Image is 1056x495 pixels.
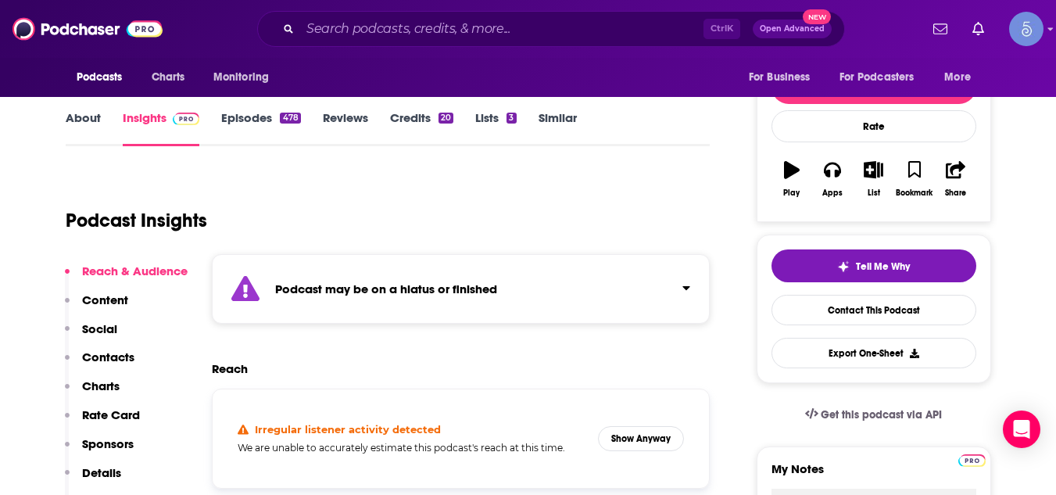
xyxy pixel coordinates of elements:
[65,465,121,494] button: Details
[793,396,955,434] a: Get this podcast via API
[65,321,117,350] button: Social
[65,264,188,292] button: Reach & Audience
[771,151,812,207] button: Play
[868,188,880,198] div: List
[821,408,942,421] span: Get this podcast via API
[1009,12,1043,46] span: Logged in as Spiral5-G1
[82,321,117,336] p: Social
[66,63,143,92] button: open menu
[257,11,845,47] div: Search podcasts, credits, & more...
[280,113,300,124] div: 478
[945,188,966,198] div: Share
[927,16,954,42] a: Show notifications dropdown
[82,465,121,480] p: Details
[390,110,453,146] a: Credits20
[65,407,140,436] button: Rate Card
[275,282,497,296] strong: Podcast may be on a hiatus or finished
[933,63,990,92] button: open menu
[213,66,269,88] span: Monitoring
[82,407,140,422] p: Rate Card
[1003,411,1040,448] div: Open Intercom Messenger
[958,454,986,467] img: Podchaser Pro
[783,188,800,198] div: Play
[771,295,976,325] a: Contact This Podcast
[82,350,134,364] p: Contacts
[65,378,120,407] button: Charts
[141,63,195,92] a: Charts
[82,378,120,393] p: Charts
[212,361,248,376] h2: Reach
[598,426,684,451] button: Show Anyway
[66,110,101,146] a: About
[173,113,200,125] img: Podchaser Pro
[812,151,853,207] button: Apps
[738,63,830,92] button: open menu
[703,19,740,39] span: Ctrl K
[65,292,128,321] button: Content
[896,188,933,198] div: Bookmark
[856,260,910,273] span: Tell Me Why
[822,188,843,198] div: Apps
[944,66,971,88] span: More
[839,66,915,88] span: For Podcasters
[66,209,207,232] h1: Podcast Insights
[77,66,123,88] span: Podcasts
[771,110,976,142] div: Rate
[221,110,300,146] a: Episodes478
[837,260,850,273] img: tell me why sparkle
[771,461,976,489] label: My Notes
[82,436,134,451] p: Sponsors
[771,338,976,368] button: Export One-Sheet
[238,442,586,454] h5: We are unable to accurately estimate this podcast's reach at this time.
[439,113,453,124] div: 20
[475,110,516,146] a: Lists3
[853,151,893,207] button: List
[829,63,937,92] button: open menu
[202,63,289,92] button: open menu
[1009,12,1043,46] button: Show profile menu
[753,20,832,38] button: Open AdvancedNew
[13,14,163,44] img: Podchaser - Follow, Share and Rate Podcasts
[958,452,986,467] a: Pro website
[894,151,935,207] button: Bookmark
[300,16,703,41] input: Search podcasts, credits, & more...
[65,350,134,378] button: Contacts
[212,254,711,324] section: Click to expand status details
[82,292,128,307] p: Content
[771,249,976,282] button: tell me why sparkleTell Me Why
[507,113,516,124] div: 3
[123,110,200,146] a: InsightsPodchaser Pro
[749,66,811,88] span: For Business
[539,110,577,146] a: Similar
[966,16,990,42] a: Show notifications dropdown
[152,66,185,88] span: Charts
[935,151,975,207] button: Share
[65,436,134,465] button: Sponsors
[803,9,831,24] span: New
[82,264,188,278] p: Reach & Audience
[760,25,825,33] span: Open Advanced
[255,423,441,436] h4: Irregular listener activity detected
[323,110,368,146] a: Reviews
[1009,12,1043,46] img: User Profile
